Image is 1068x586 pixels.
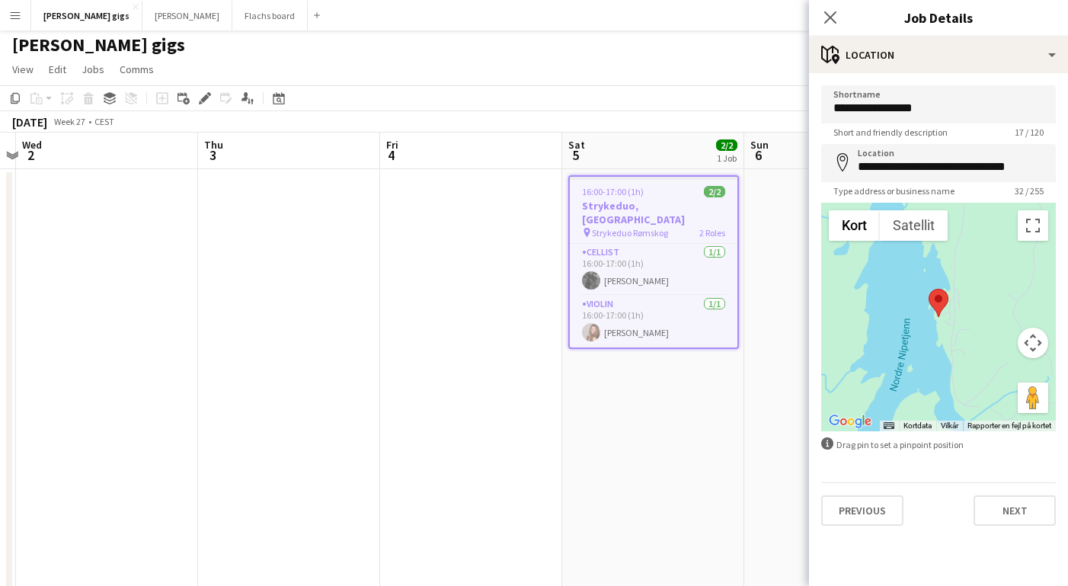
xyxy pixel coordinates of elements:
[50,116,88,127] span: Week 27
[821,437,1056,452] div: Drag pin to set a pinpoint position
[1002,126,1056,138] span: 17 / 120
[12,34,185,56] h1: [PERSON_NAME] gigs
[717,152,737,164] div: 1 Job
[967,421,1051,430] a: Rapporter en fejl på kortet
[1002,185,1056,197] span: 32 / 255
[884,421,894,431] button: Tastaturgenveje
[829,210,880,241] button: Vis vejkort
[1018,383,1048,413] button: Træk Pegman hen på kortet for at åbne Street View
[809,37,1068,73] div: Location
[202,146,223,164] span: 3
[114,59,160,79] a: Comms
[12,62,34,76] span: View
[49,62,66,76] span: Edit
[825,411,875,431] img: Google
[748,146,769,164] span: 6
[31,1,142,30] button: [PERSON_NAME] gigs
[94,116,114,127] div: CEST
[750,138,769,152] span: Sun
[20,146,42,164] span: 2
[12,114,47,130] div: [DATE]
[1018,210,1048,241] button: Slå fuld skærm til/fra
[568,175,739,349] app-job-card: 16:00-17:00 (1h)2/2Strykeduo, [GEOGRAPHIC_DATA] Strykeduo Rømskog2 RolesCellist1/116:00-17:00 (1h...
[22,138,42,152] span: Wed
[582,186,644,197] span: 16:00-17:00 (1h)
[809,8,1068,27] h3: Job Details
[75,59,110,79] a: Jobs
[6,59,40,79] a: View
[120,62,154,76] span: Comms
[821,495,903,526] button: Previous
[232,1,308,30] button: Flachs board
[880,210,948,241] button: Vis satellitbilleder
[903,421,932,431] button: Kortdata
[704,186,725,197] span: 2/2
[825,411,875,431] a: Åbn dette området i Google Maps (åbner i et nyt vindue)
[566,146,585,164] span: 5
[43,59,72,79] a: Edit
[821,185,967,197] span: Type address or business name
[142,1,232,30] button: [PERSON_NAME]
[592,227,668,239] span: Strykeduo Rømskog
[568,138,585,152] span: Sat
[570,199,737,226] h3: Strykeduo, [GEOGRAPHIC_DATA]
[974,495,1056,526] button: Next
[941,421,958,430] a: Vilkår
[821,126,960,138] span: Short and friendly description
[716,139,737,151] span: 2/2
[570,244,737,296] app-card-role: Cellist1/116:00-17:00 (1h)[PERSON_NAME]
[1018,328,1048,358] button: Styringselement til kortkamera
[82,62,104,76] span: Jobs
[570,296,737,347] app-card-role: Violin1/116:00-17:00 (1h)[PERSON_NAME]
[204,138,223,152] span: Thu
[386,138,398,152] span: Fri
[699,227,725,239] span: 2 Roles
[384,146,398,164] span: 4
